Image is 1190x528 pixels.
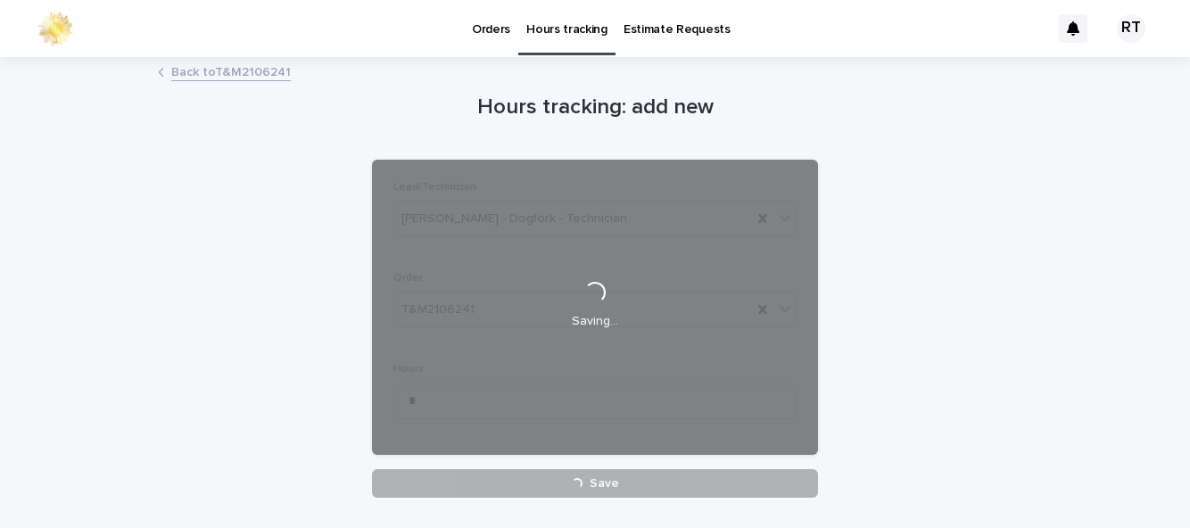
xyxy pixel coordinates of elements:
[1117,14,1145,43] div: RT
[372,95,818,120] h1: Hours tracking: add new
[171,61,291,81] a: Back toT&M2106241
[372,469,818,498] button: Save
[590,477,619,490] span: Save
[36,11,75,46] img: 0ffKfDbyRa2Iv8hnaAqg
[572,314,618,329] p: Saving…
